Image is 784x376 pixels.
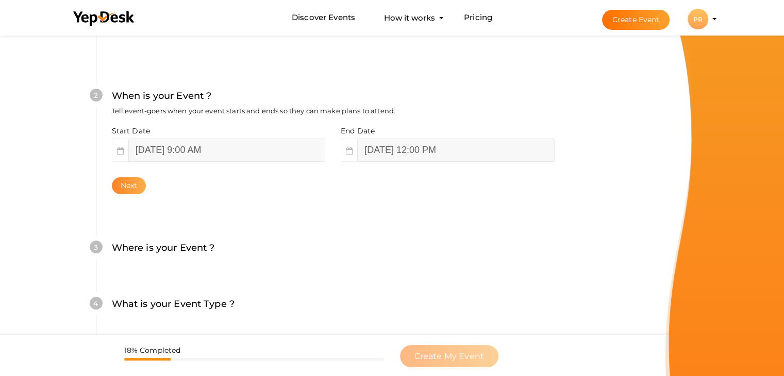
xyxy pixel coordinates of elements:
button: Create My Event [400,345,498,367]
div: 4 [90,297,103,310]
input: Event start date [128,139,325,162]
a: Pricing [464,8,492,27]
div: 3 [90,241,103,253]
label: What is your Event Type ? [112,297,235,312]
label: 18% Completed [124,345,181,355]
label: When is your Event ? [112,89,212,104]
button: How it works [381,8,438,27]
profile-pic: PR [688,15,708,23]
span: Create My Event [414,351,484,361]
label: End Date [341,126,375,136]
button: Create Event [602,10,670,30]
a: Discover Events [292,8,355,27]
div: PR [688,9,708,29]
div: 2 [90,89,103,101]
input: Event end date [357,139,554,162]
label: Tell event-goers when your event starts and ends so they can make plans to attend. [112,106,395,116]
button: PR [685,8,711,30]
button: Next [112,177,146,194]
label: Where is your Event ? [112,241,215,255]
label: Start Date [112,126,150,136]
